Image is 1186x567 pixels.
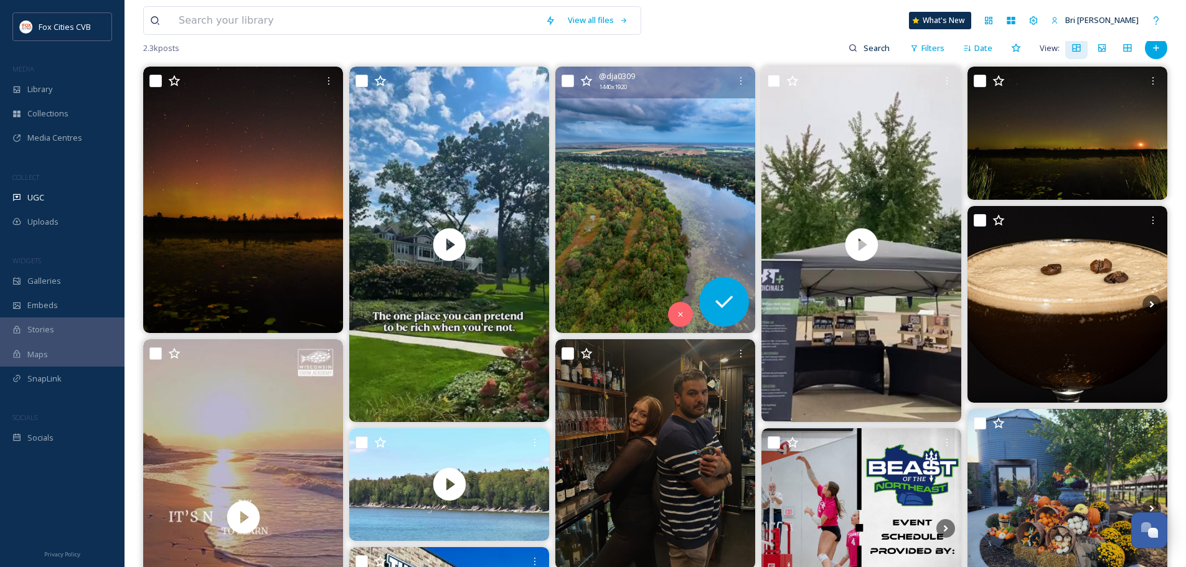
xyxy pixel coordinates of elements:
span: Date [974,42,992,54]
span: Fox Cities CVB [39,21,91,32]
input: Search your library [172,7,539,34]
span: @ dja0309 [599,70,635,82]
span: 2.3k posts [143,42,179,54]
span: SnapLink [27,373,62,385]
span: Embeds [27,299,58,311]
img: thumbnail [349,67,549,422]
span: Bri [PERSON_NAME] [1065,14,1139,26]
span: View: [1040,42,1060,54]
video: 🌿✨ Happy Saturday, Appleton! We’re set up at the Appleton Farmers Market today on College Ave, ri... [761,67,961,422]
input: Search [857,35,898,60]
button: Open Chat [1131,512,1167,548]
span: Library [27,83,52,95]
video: Following the Jacksonport shoreline down towards the Schauer Park boat launch. #jacksonportwi #do... [349,428,549,541]
img: Last shot, time to go home and get some sleep. Mud Lake Marina, Ozaukee County, Wisconsin, U.S. #... [143,67,343,333]
img: thumbnail [761,67,961,422]
img: Moon, stars, auroras, and lily pads. Mud Lake Marina, Ozaukee County, Wisconsin, U.S. #rustlord_u... [967,67,1167,200]
a: Privacy Policy [44,546,80,561]
img: What do you have planned for this weekend? Don’t answer it’s rhetorical Brunch with us every Satu... [967,206,1167,403]
span: Stories [27,324,54,335]
span: Collections [27,108,68,119]
span: Galleries [27,275,61,287]
a: What's New [909,12,971,29]
span: SOCIALS [12,413,37,422]
span: Media Centres [27,132,82,144]
span: WIDGETS [12,256,41,265]
a: View all files [562,8,634,32]
span: Filters [921,42,944,54]
span: 1440 x 1920 [599,83,627,91]
video: Over 21 miles of lakeshore views and the backyards of MILLION dollar mansions. Have you ever visi... [349,67,549,422]
img: thumbnail [349,428,549,541]
span: UGC [27,192,44,204]
span: MEDIA [12,64,34,73]
img: “For the Lord is high above the nations; His glory is higher than the heavens.” Psalm 113:4 . . .... [555,67,755,333]
span: Maps [27,349,48,360]
img: images.png [20,21,32,33]
span: Privacy Policy [44,550,80,558]
span: COLLECT [12,172,39,182]
a: Bri [PERSON_NAME] [1045,8,1145,32]
span: Uploads [27,216,59,228]
span: Socials [27,432,54,444]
